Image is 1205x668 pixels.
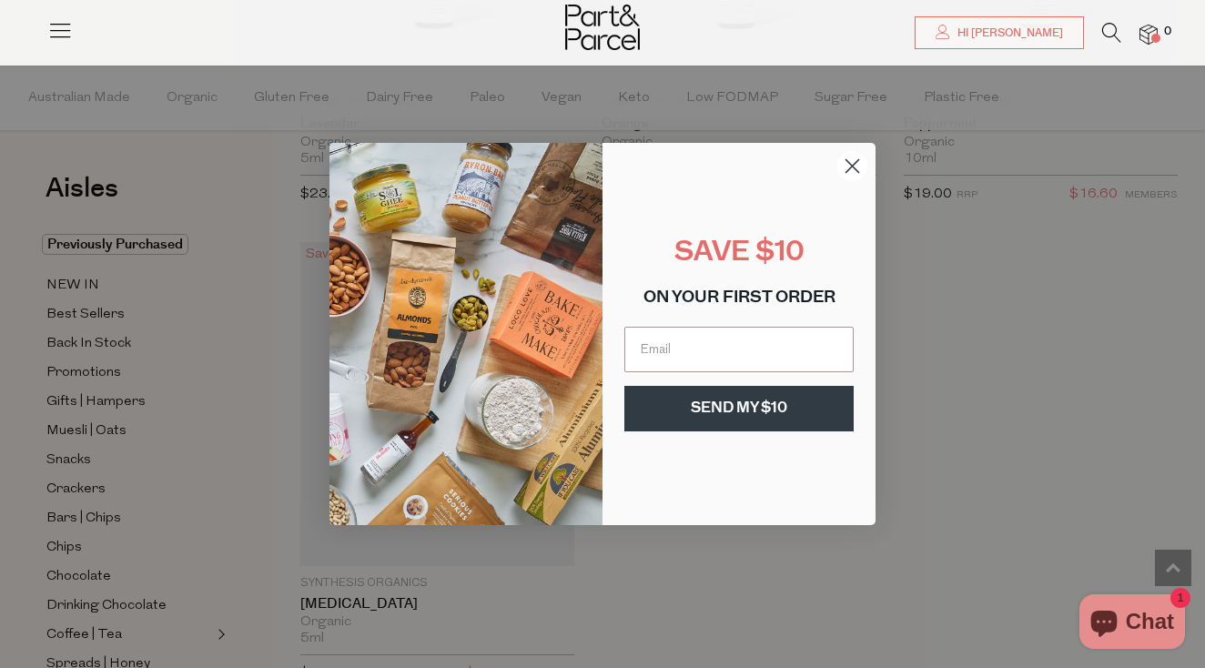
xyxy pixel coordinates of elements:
[674,239,805,268] span: SAVE $10
[624,327,854,372] input: Email
[329,143,602,525] img: 8150f546-27cf-4737-854f-2b4f1cdd6266.png
[1139,25,1158,44] a: 0
[565,5,640,50] img: Part&Parcel
[1159,24,1176,40] span: 0
[915,16,1084,49] a: Hi [PERSON_NAME]
[624,386,854,431] button: SEND MY $10
[1074,594,1190,653] inbox-online-store-chat: Shopify online store chat
[643,290,835,307] span: ON YOUR FIRST ORDER
[953,25,1063,41] span: Hi [PERSON_NAME]
[836,150,868,182] button: Close dialog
